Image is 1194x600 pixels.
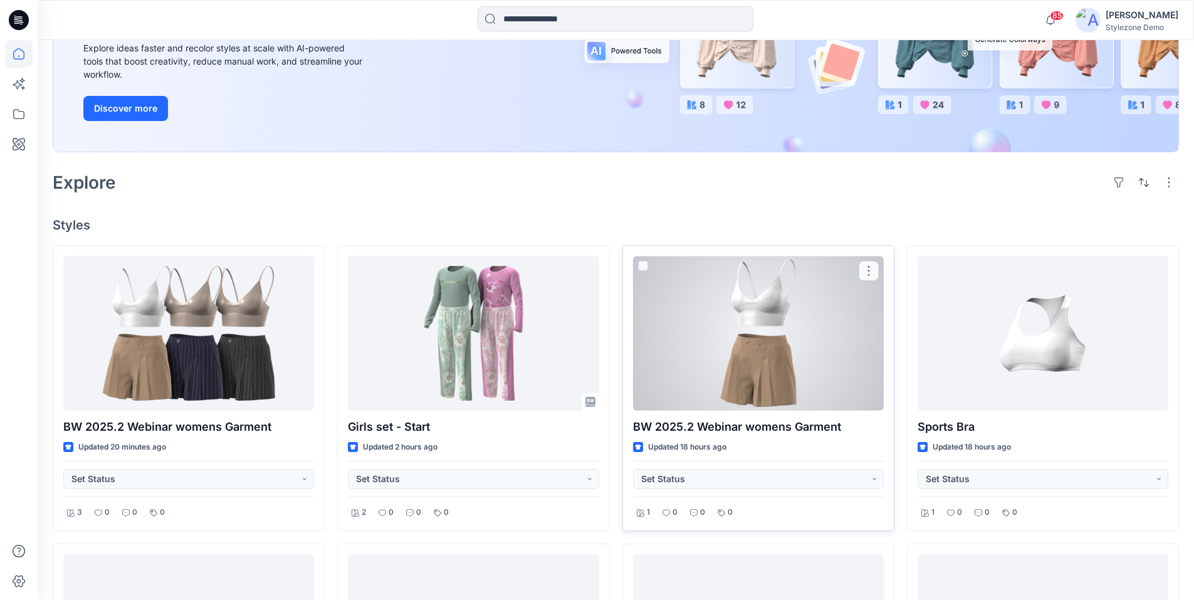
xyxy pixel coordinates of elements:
[132,506,137,519] p: 0
[83,96,168,121] button: Discover more
[633,256,884,411] a: BW 2025.2 Webinar womens Garment
[931,506,935,519] p: 1
[363,441,437,454] p: Updated 2 hours ago
[416,506,421,519] p: 0
[633,418,884,436] p: BW 2025.2 Webinar womens Garment
[444,506,449,519] p: 0
[647,506,650,519] p: 1
[53,172,116,192] h2: Explore
[83,41,365,81] div: Explore ideas faster and recolor styles at scale with AI-powered tools that boost creativity, red...
[700,506,705,519] p: 0
[728,506,733,519] p: 0
[78,441,166,454] p: Updated 20 minutes ago
[348,418,599,436] p: Girls set - Start
[918,418,1168,436] p: Sports Bra
[1106,23,1178,32] div: Stylezone Demo
[53,218,1179,233] h4: Styles
[918,256,1168,411] a: Sports Bra
[105,506,110,519] p: 0
[985,506,990,519] p: 0
[160,506,165,519] p: 0
[1012,506,1017,519] p: 0
[957,506,962,519] p: 0
[673,506,678,519] p: 0
[389,506,394,519] p: 0
[348,256,599,411] a: Girls set - Start
[362,506,366,519] p: 2
[83,96,365,121] a: Discover more
[63,256,314,411] a: BW 2025.2 Webinar womens Garment
[63,418,314,436] p: BW 2025.2 Webinar womens Garment
[648,441,726,454] p: Updated 18 hours ago
[1050,11,1064,21] span: 85
[1106,8,1178,23] div: [PERSON_NAME]
[77,506,82,519] p: 3
[1076,8,1101,33] img: avatar
[933,441,1011,454] p: Updated 18 hours ago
